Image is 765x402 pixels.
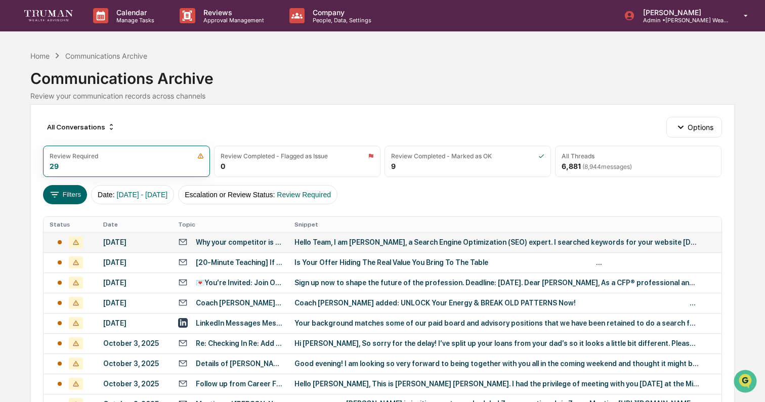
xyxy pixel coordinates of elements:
p: Reviews [195,8,269,17]
div: Coach [PERSON_NAME] added: UNLOCK Your Energy & BREAK OLD PATTERNS Now! ͏ ‌ ͏ ‌ ͏ ‌ ͏ ‌ ͏ ‌ ͏ ‌ ͏... [294,299,699,307]
div: LinkedIn Messages Messages with [PERSON_NAME], ✨ [PERSON_NAME] CFP® ChFC [196,319,283,327]
a: 🗄️Attestations [69,123,130,142]
span: Pylon [101,171,122,179]
span: [DATE] - [DATE] [117,191,168,199]
div: October 3, 2025 [103,339,165,347]
p: Approval Management [195,17,269,24]
div: Is Your Offer Hiding The Real Value You Bring To The Table ‌ ‌ ‌ ‌ ‌ ‌ ‌ ‌ ‌ ‌ ‌ ‌ ‌ ‌ ‌ ‌ ‌ ‌ ‌ ... [294,258,699,266]
div: Start new chat [34,77,166,87]
span: Data Lookup [20,147,64,157]
div: 🗄️ [73,128,81,137]
div: [DATE] [103,258,165,266]
div: [DATE] [103,238,165,246]
button: Options [666,117,721,137]
div: Good evening! I am looking so very forward to being together with you all in the coming weekend a... [294,360,699,368]
span: ( 8,944 messages) [582,163,632,170]
button: Date:[DATE] - [DATE] [91,185,174,204]
div: Details of [PERSON_NAME]'s Interment [196,360,283,368]
p: Company [305,8,376,17]
div: Hello [PERSON_NAME], This is [PERSON_NAME] [PERSON_NAME]. I had the privilege of meeting with you... [294,380,699,388]
button: Start new chat [172,80,184,93]
div: Hello Team, I am [PERSON_NAME], a Search Engine Optimization (SEO) expert. I searched keywords fo... [294,238,699,246]
div: [DATE] [103,279,165,287]
div: Follow up from Career Fair [196,380,283,388]
div: All Threads [562,152,594,160]
button: Filters [43,185,87,204]
th: Status [44,217,97,232]
img: icon [538,153,544,159]
div: 🔎 [10,148,18,156]
div: 6,881 [562,162,632,170]
div: 29 [50,162,59,170]
div: October 3, 2025 [103,380,165,388]
div: Communications Archive [30,61,734,87]
img: icon [197,153,204,159]
a: Powered byPylon [71,171,122,179]
p: Admin • [PERSON_NAME] Wealth [635,17,729,24]
div: Re: Checking In Re: Add to loan [196,339,283,347]
div: [DATE] [103,319,165,327]
button: Escalation or Review Status:Review Required [178,185,337,204]
th: Date [97,217,172,232]
th: Topic [172,217,289,232]
div: Review Completed - Flagged as Issue [221,152,328,160]
a: 🖐️Preclearance [6,123,69,142]
div: October 3, 2025 [103,360,165,368]
img: 1746055101610-c473b297-6a78-478c-a979-82029cc54cd1 [10,77,28,96]
div: [DATE] [103,299,165,307]
iframe: Open customer support [733,369,760,396]
div: Hi [PERSON_NAME], So sorry for the delay! I’ve split up your loans from your dad’s so it looks a ... [294,339,699,347]
div: Your background matches some of our paid board and advisory positions that we have been retained ... [294,319,699,327]
div: 9 [391,162,396,170]
p: [PERSON_NAME] [635,8,729,17]
p: Manage Tasks [108,17,159,24]
div: 💌You’re Invited: Join Our Scholarship Review Panel [196,279,283,287]
div: Review Required [50,152,98,160]
div: 🖐️ [10,128,18,137]
th: Snippet [288,217,721,232]
img: icon [368,153,374,159]
div: All Conversations [43,119,119,135]
p: Calendar [108,8,159,17]
div: Home [30,52,50,60]
div: [20-Minute Teaching] If You Can't Explain It You Don't Own It! [196,258,283,266]
span: Preclearance [20,127,65,138]
span: Attestations [83,127,125,138]
p: People, Data, Settings [305,17,376,24]
span: Review Required [277,191,331,199]
div: 0 [221,162,225,170]
div: Why your competitor is out ranking you [196,238,283,246]
a: 🔎Data Lookup [6,143,68,161]
div: We're available if you need us! [34,87,128,96]
div: Review Completed - Marked as OK [391,152,492,160]
img: logo [24,10,73,21]
div: Sign up now to shape the future of the profession. Deadline: [DATE]. Dear [PERSON_NAME], As a CFP... [294,279,699,287]
p: How can we help? [10,21,184,37]
div: Review your communication records across channels [30,92,734,100]
div: Coach [PERSON_NAME] added: UNLOCK Your Energy & BREAK OLD PATTERNS Now! [196,299,283,307]
div: Communications Archive [65,52,147,60]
